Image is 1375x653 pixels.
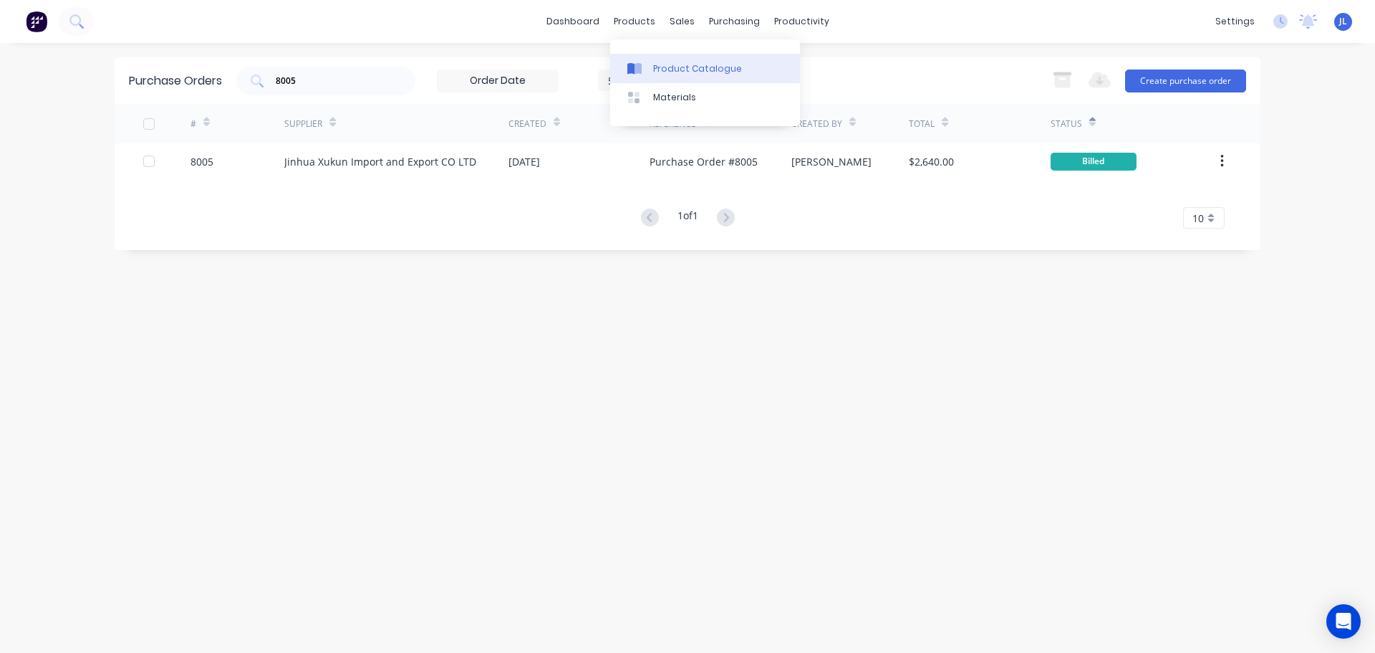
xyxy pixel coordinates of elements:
[539,11,607,32] a: dashboard
[1051,153,1137,171] div: Billed
[190,118,196,130] div: #
[677,208,698,229] div: 1 of 1
[508,118,546,130] div: Created
[508,154,540,169] div: [DATE]
[190,154,213,169] div: 8005
[284,118,322,130] div: Supplier
[1125,70,1246,92] button: Create purchase order
[438,70,558,92] input: Order Date
[702,11,767,32] div: purchasing
[1192,211,1204,226] span: 10
[1051,118,1082,130] div: Status
[662,11,702,32] div: sales
[1208,11,1262,32] div: settings
[1339,15,1347,28] span: JL
[274,74,393,88] input: Search purchase orders...
[26,11,47,32] img: Factory
[129,72,222,90] div: Purchase Orders
[607,11,662,32] div: products
[909,118,935,130] div: Total
[284,154,476,169] div: Jinhua Xukun Import and Export CO LTD
[1326,604,1361,639] div: Open Intercom Messenger
[653,62,742,75] div: Product Catalogue
[909,154,954,169] div: $2,640.00
[608,72,710,87] div: 5 Statuses
[610,83,800,112] a: Materials
[791,154,872,169] div: [PERSON_NAME]
[650,154,758,169] div: Purchase Order #8005
[791,118,842,130] div: Created By
[653,91,696,104] div: Materials
[610,54,800,82] a: Product Catalogue
[767,11,836,32] div: productivity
